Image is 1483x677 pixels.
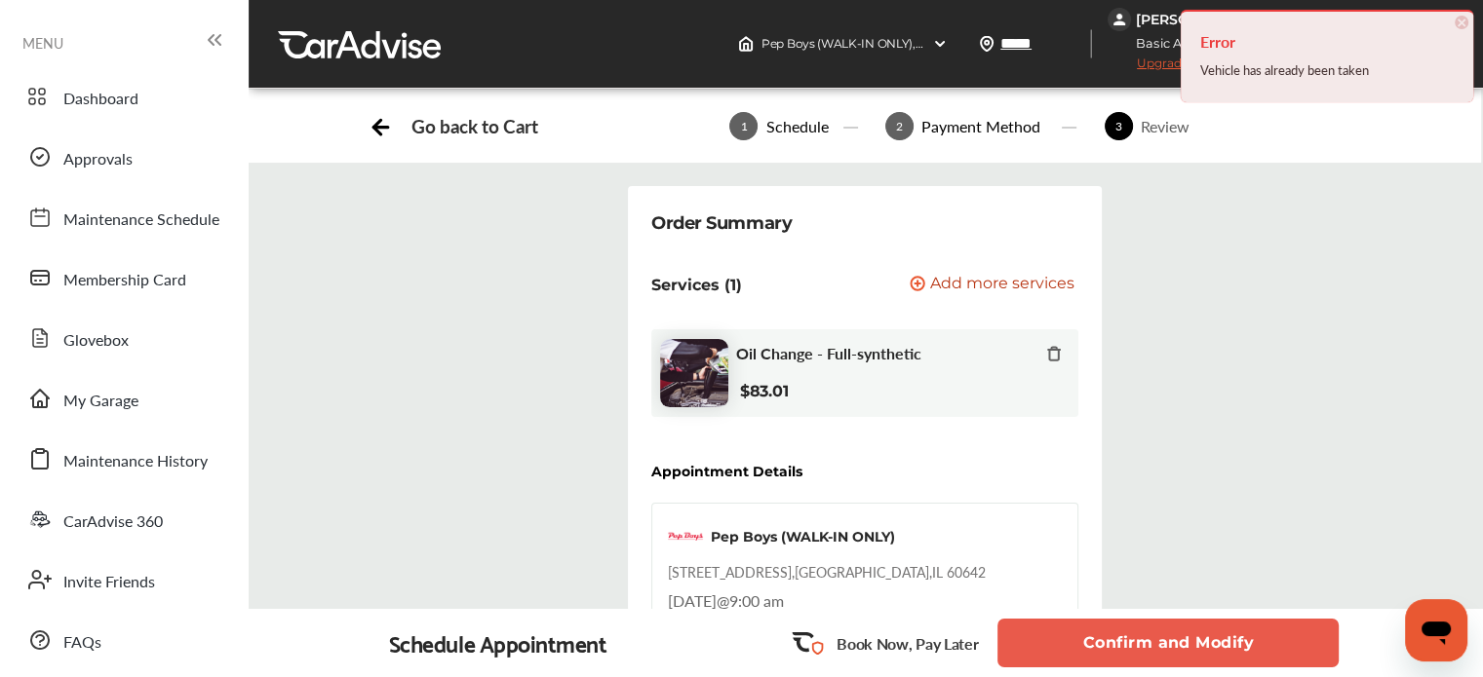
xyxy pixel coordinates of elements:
[651,276,742,294] p: Services (1)
[18,494,229,545] a: CarAdvise 360
[18,433,229,484] a: Maintenance History
[18,554,229,605] a: Invite Friends
[63,87,138,112] span: Dashboard
[979,36,995,52] img: location_vector.a44bc228.svg
[668,589,717,612] span: [DATE]
[1105,112,1133,140] span: 3
[63,509,163,535] span: CarAdvise 360
[63,207,219,233] span: Maintenance Schedule
[63,389,138,414] span: My Garage
[758,115,836,137] div: Schedule
[660,339,728,407] img: oil-change-thumb.jpg
[18,71,229,122] a: Dashboard
[736,344,921,362] span: Oil Change - Full-synthetic
[1108,56,1242,80] span: Upgrade Account
[668,562,986,582] div: [STREET_ADDRESS] , [GEOGRAPHIC_DATA] , IL 60642
[18,313,229,363] a: Glovebox
[1200,57,1454,83] div: Vehicle has already been taken
[1455,16,1468,29] span: ×
[1133,115,1197,137] div: Review
[63,268,186,293] span: Membership Card
[930,276,1074,294] span: Add more services
[389,629,607,657] div: Schedule Appointment
[18,192,229,243] a: Maintenance Schedule
[740,382,788,400] b: $83.01
[18,615,229,665] a: FAQs
[910,276,1078,294] a: Add more services
[651,464,802,479] div: Appointment Details
[1090,29,1092,58] img: header-divider.bc55588e.svg
[411,115,537,137] div: Go back to Cart
[63,147,133,172] span: Approvals
[18,132,229,182] a: Approvals
[1108,8,1131,31] img: jVpblrzwTbfkPYzPPzSLxeg0AAAAASUVORK5CYII=
[668,519,703,554] img: logo-pepboys.png
[910,276,1074,294] button: Add more services
[885,112,914,140] span: 2
[18,373,229,424] a: My Garage
[63,570,155,595] span: Invite Friends
[711,527,895,546] div: Pep Boys (WALK-IN ONLY)
[729,112,758,140] span: 1
[997,619,1339,667] button: Confirm and Modify
[63,630,101,656] span: FAQs
[837,632,978,655] p: Book Now, Pay Later
[63,449,208,474] span: Maintenance History
[717,589,729,612] span: @
[738,36,754,52] img: header-home-logo.8d720a4f.svg
[761,36,1207,51] span: Pep Boys (WALK-IN ONLY) , [STREET_ADDRESS] [GEOGRAPHIC_DATA] , IL 60642
[1200,26,1454,57] h4: Error
[1136,11,1419,28] div: [PERSON_NAME][DEMOGRAPHIC_DATA]
[729,589,784,612] span: 9:00 am
[651,209,792,237] div: Order Summary
[1110,33,1241,54] span: Basic Account
[1405,599,1467,661] iframe: Button to launch messaging window
[932,36,948,52] img: header-down-arrow.9dd2ce7d.svg
[914,115,1048,137] div: Payment Method
[18,252,229,303] a: Membership Card
[22,35,63,51] span: MENU
[63,328,129,354] span: Glovebox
